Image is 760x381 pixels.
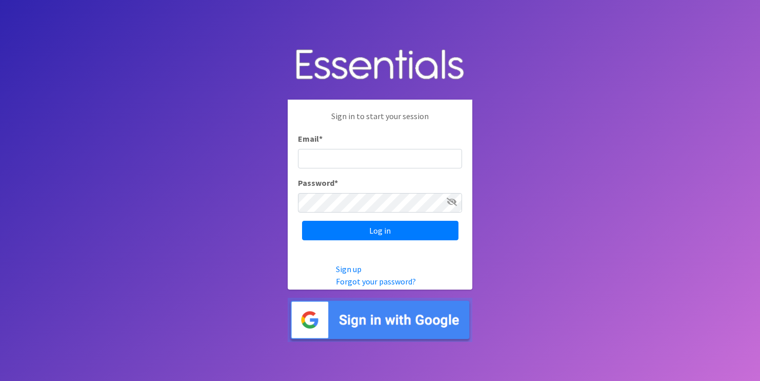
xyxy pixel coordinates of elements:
img: Human Essentials [288,39,472,92]
abbr: required [319,134,323,144]
img: Sign in with Google [288,298,472,342]
a: Forgot your password? [336,276,416,287]
p: Sign in to start your session [298,110,462,132]
label: Email [298,132,323,145]
input: Log in [302,221,458,240]
abbr: required [334,178,338,188]
label: Password [298,177,338,189]
a: Sign up [336,264,362,274]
